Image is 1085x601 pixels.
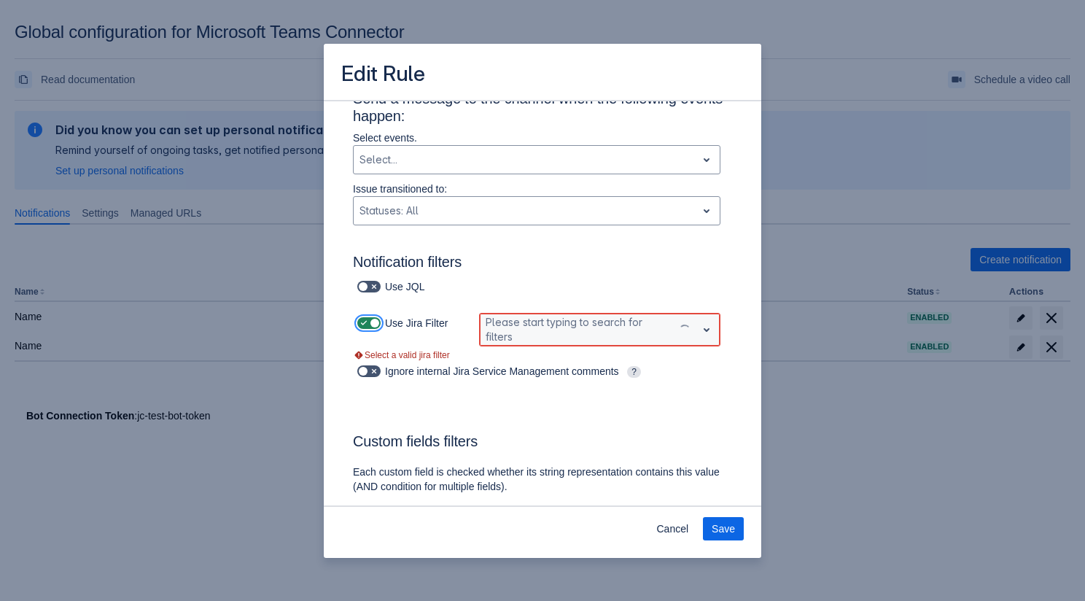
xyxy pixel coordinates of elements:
[353,90,732,131] h3: Send a message to the channel when the following events happen:
[353,433,732,456] h3: Custom fields filters
[341,61,425,90] h3: Edit Rule
[353,182,720,196] p: Issue transitioned to:
[353,253,732,276] h3: Notification filters
[627,366,641,378] span: ?
[486,315,667,344] div: Please start typing to search for filters
[698,202,715,220] span: open
[703,517,744,540] button: Save
[698,151,715,168] span: open
[353,349,365,361] span: error
[698,321,715,338] span: open
[647,517,697,540] button: Cancel
[353,465,732,494] p: Each custom field is checked whether its string representation contains this value (AND condition...
[353,313,467,333] div: Use Jira Filter
[353,131,720,145] p: Select events.
[712,517,735,540] span: Save
[656,517,688,540] span: Cancel
[353,349,720,361] div: Select a valid jira filter
[353,276,450,297] div: Use JQL
[353,361,703,381] div: Ignore internal Jira Service Management comments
